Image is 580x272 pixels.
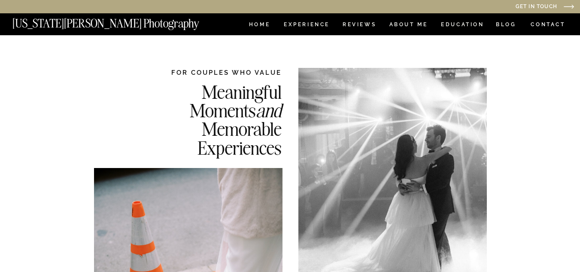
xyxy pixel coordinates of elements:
[247,22,272,29] a: HOME
[284,22,329,29] a: Experience
[496,22,516,29] a: BLOG
[146,68,282,77] h2: FOR COUPLES WHO VALUE
[428,4,557,10] a: Get in Touch
[146,83,282,156] h2: Meaningful Moments Memorable Experiences
[343,22,375,29] a: REVIEWS
[440,22,485,29] a: EDUCATION
[389,22,428,29] a: ABOUT ME
[12,18,228,25] a: [US_STATE][PERSON_NAME] Photography
[530,20,566,29] a: CONTACT
[256,98,282,122] i: and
